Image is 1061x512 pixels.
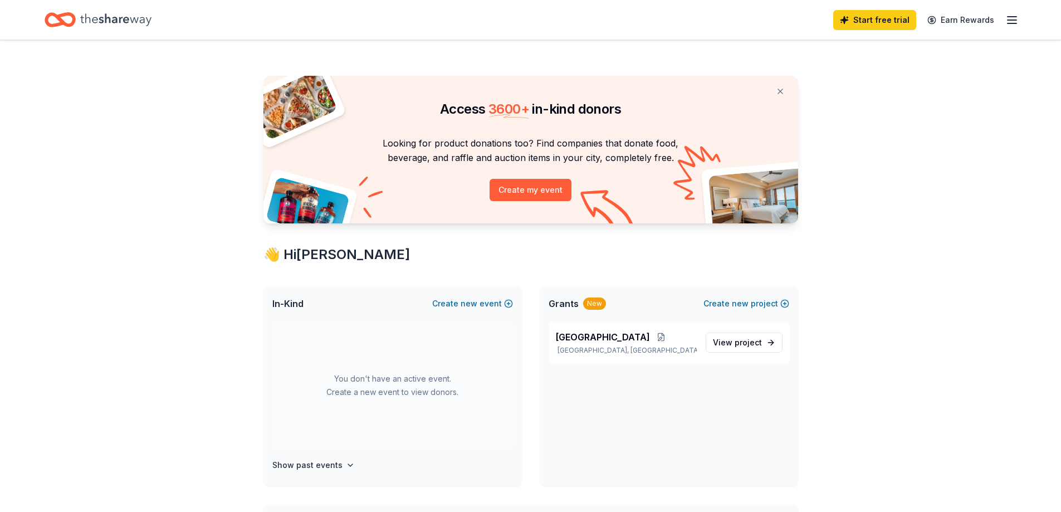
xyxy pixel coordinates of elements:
button: Create my event [490,179,571,201]
a: Start free trial [833,10,916,30]
span: 3600 + [488,101,529,117]
a: View project [706,333,783,353]
span: new [732,297,749,310]
a: Earn Rewards [921,10,1001,30]
span: project [735,338,762,347]
a: Home [45,7,151,33]
p: [GEOGRAPHIC_DATA], [GEOGRAPHIC_DATA] [555,346,697,355]
button: Createnewevent [432,297,513,310]
h4: Show past events [272,459,343,472]
span: Grants [549,297,579,310]
span: View [713,336,762,349]
p: Looking for product donations too? Find companies that donate food, beverage, and raffle and auct... [277,136,785,165]
span: new [461,297,477,310]
span: [GEOGRAPHIC_DATA] [555,330,650,344]
div: 👋 Hi [PERSON_NAME] [263,246,798,264]
button: Createnewproject [703,297,789,310]
img: Curvy arrow [580,190,636,232]
img: Pizza [251,69,338,140]
div: New [583,298,606,310]
button: Show past events [272,459,355,472]
span: Access in-kind donors [440,101,621,117]
span: In-Kind [272,297,304,310]
div: You don't have an active event. Create a new event to view donors. [272,321,513,450]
